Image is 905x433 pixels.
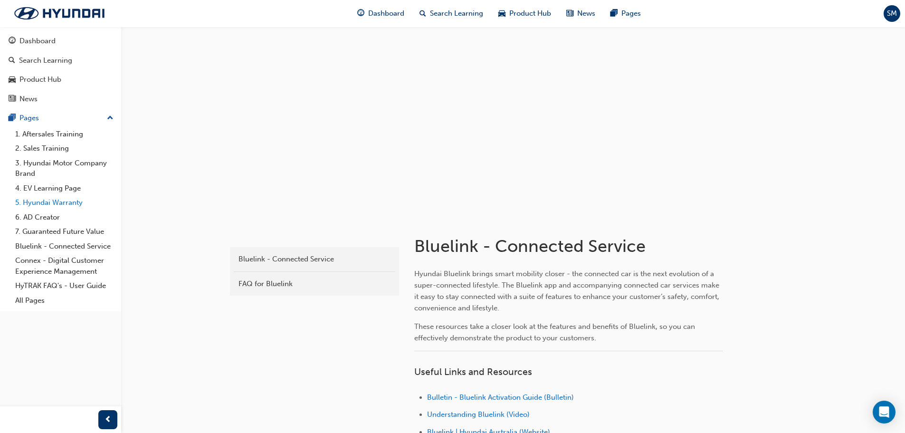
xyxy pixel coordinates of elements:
[5,3,114,23] img: Trak
[491,4,559,23] a: car-iconProduct Hub
[9,114,16,123] span: pages-icon
[11,253,117,279] a: Connex - Digital Customer Experience Management
[4,109,117,127] button: Pages
[234,251,395,268] a: Bluelink - Connected Service
[414,236,726,257] h1: Bluelink - Connected Service
[11,293,117,308] a: All Pages
[498,8,505,19] span: car-icon
[19,36,56,47] div: Dashboard
[11,156,117,181] a: 3. Hyundai Motor Company Brand
[357,8,364,19] span: guage-icon
[368,8,404,19] span: Dashboard
[9,95,16,104] span: news-icon
[238,279,391,289] div: FAQ for Bluelink
[603,4,648,23] a: pages-iconPages
[4,32,117,50] a: Dashboard
[4,90,117,108] a: News
[412,4,491,23] a: search-iconSearch Learning
[350,4,412,23] a: guage-iconDashboard
[509,8,551,19] span: Product Hub
[419,8,426,19] span: search-icon
[11,127,117,142] a: 1. Aftersales Training
[873,401,895,423] div: Open Intercom Messenger
[427,410,530,419] a: Understanding Bluelink (Video)
[19,74,61,85] div: Product Hub
[577,8,595,19] span: News
[887,8,897,19] span: SM
[414,322,697,342] span: These resources take a closer look at the features and benefits of Bluelink, so you can effective...
[105,414,112,426] span: prev-icon
[107,112,114,125] span: up-icon
[234,276,395,292] a: FAQ for Bluelink
[11,279,117,293] a: HyTRAK FAQ's - User Guide
[566,8,573,19] span: news-icon
[19,55,72,66] div: Search Learning
[4,30,117,109] button: DashboardSearch LearningProduct HubNews
[610,8,618,19] span: pages-icon
[9,76,16,84] span: car-icon
[414,366,532,377] span: Useful Links and Resources
[11,195,117,210] a: 5. Hyundai Warranty
[11,141,117,156] a: 2. Sales Training
[11,224,117,239] a: 7. Guaranteed Future Value
[11,181,117,196] a: 4. EV Learning Page
[559,4,603,23] a: news-iconNews
[19,94,38,105] div: News
[4,52,117,69] a: Search Learning
[4,71,117,88] a: Product Hub
[19,113,39,124] div: Pages
[9,37,16,46] span: guage-icon
[884,5,900,22] button: SM
[11,210,117,225] a: 6. AD Creator
[414,269,721,312] span: Hyundai Bluelink brings smart mobility closer - the connected car is the next evolution of a supe...
[238,254,391,265] div: Bluelink - Connected Service
[430,8,483,19] span: Search Learning
[621,8,641,19] span: Pages
[9,57,15,65] span: search-icon
[11,239,117,254] a: Bluelink - Connected Service
[427,393,574,402] a: Bulletin - Bluelink Activation Guide (Bulletin)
